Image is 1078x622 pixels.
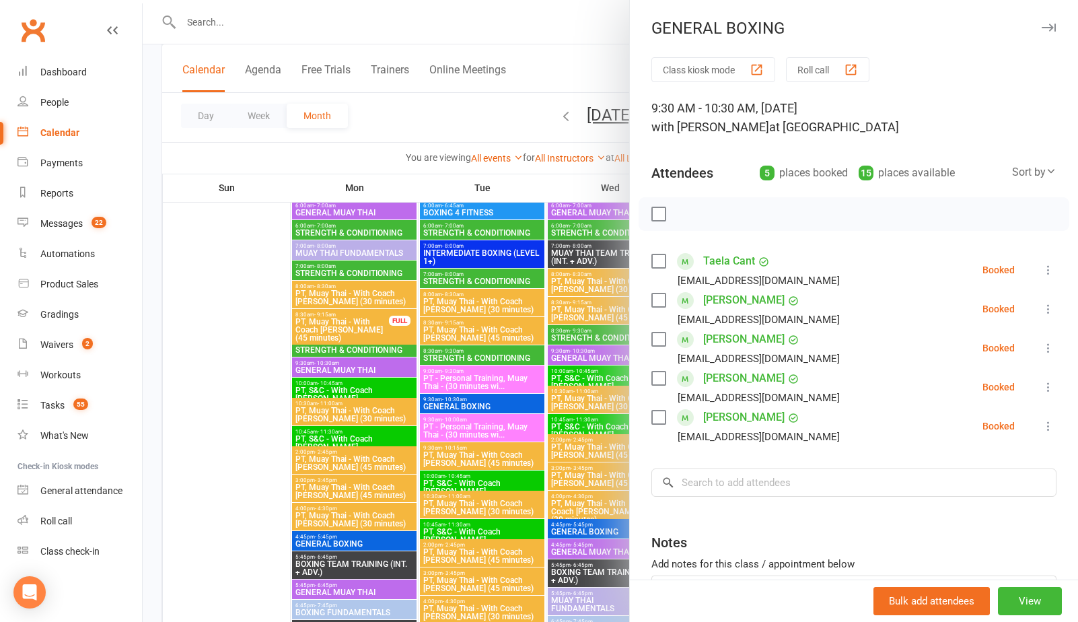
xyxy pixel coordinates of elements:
[17,360,142,390] a: Workouts
[651,99,1056,137] div: 9:30 AM - 10:30 AM, [DATE]
[982,304,1015,314] div: Booked
[651,164,713,182] div: Attendees
[982,421,1015,431] div: Booked
[17,239,142,269] a: Automations
[82,338,93,349] span: 2
[651,57,775,82] button: Class kiosk mode
[17,300,142,330] a: Gradings
[40,158,83,168] div: Payments
[40,218,83,229] div: Messages
[40,516,72,526] div: Roll call
[40,430,89,441] div: What's New
[40,309,79,320] div: Gradings
[17,209,142,239] a: Messages 22
[998,587,1062,615] button: View
[703,329,785,350] a: [PERSON_NAME]
[678,389,840,407] div: [EMAIL_ADDRESS][DOMAIN_NAME]
[40,485,122,496] div: General attendance
[651,120,769,134] span: with [PERSON_NAME]
[678,350,840,368] div: [EMAIL_ADDRESS][DOMAIN_NAME]
[40,97,69,108] div: People
[678,272,840,289] div: [EMAIL_ADDRESS][DOMAIN_NAME]
[40,127,79,138] div: Calendar
[1012,164,1056,181] div: Sort by
[92,217,106,228] span: 22
[651,533,687,552] div: Notes
[703,250,755,272] a: Taela Cant
[17,269,142,300] a: Product Sales
[40,188,73,199] div: Reports
[769,120,899,134] span: at [GEOGRAPHIC_DATA]
[17,537,142,567] a: Class kiosk mode
[17,178,142,209] a: Reports
[651,556,1056,572] div: Add notes for this class / appointment below
[982,265,1015,275] div: Booked
[17,390,142,421] a: Tasks 55
[678,311,840,329] div: [EMAIL_ADDRESS][DOMAIN_NAME]
[73,399,88,410] span: 55
[17,118,142,148] a: Calendar
[17,506,142,537] a: Roll call
[703,289,785,311] a: [PERSON_NAME]
[873,587,990,615] button: Bulk add attendees
[13,576,46,609] div: Open Intercom Messenger
[630,19,1078,38] div: GENERAL BOXING
[40,546,100,557] div: Class check-in
[16,13,50,47] a: Clubworx
[651,469,1056,497] input: Search to add attendees
[40,400,65,411] div: Tasks
[40,67,87,77] div: Dashboard
[786,57,869,82] button: Roll call
[17,57,142,88] a: Dashboard
[17,148,142,178] a: Payments
[982,382,1015,392] div: Booked
[760,166,775,180] div: 5
[17,88,142,118] a: People
[17,330,142,360] a: Waivers 2
[40,339,73,350] div: Waivers
[17,421,142,451] a: What's New
[760,164,848,182] div: places booked
[40,370,81,380] div: Workouts
[678,428,840,446] div: [EMAIL_ADDRESS][DOMAIN_NAME]
[859,164,955,182] div: places available
[40,279,98,289] div: Product Sales
[40,248,95,259] div: Automations
[703,407,785,428] a: [PERSON_NAME]
[859,166,873,180] div: 15
[703,368,785,389] a: [PERSON_NAME]
[982,343,1015,353] div: Booked
[17,476,142,506] a: General attendance kiosk mode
